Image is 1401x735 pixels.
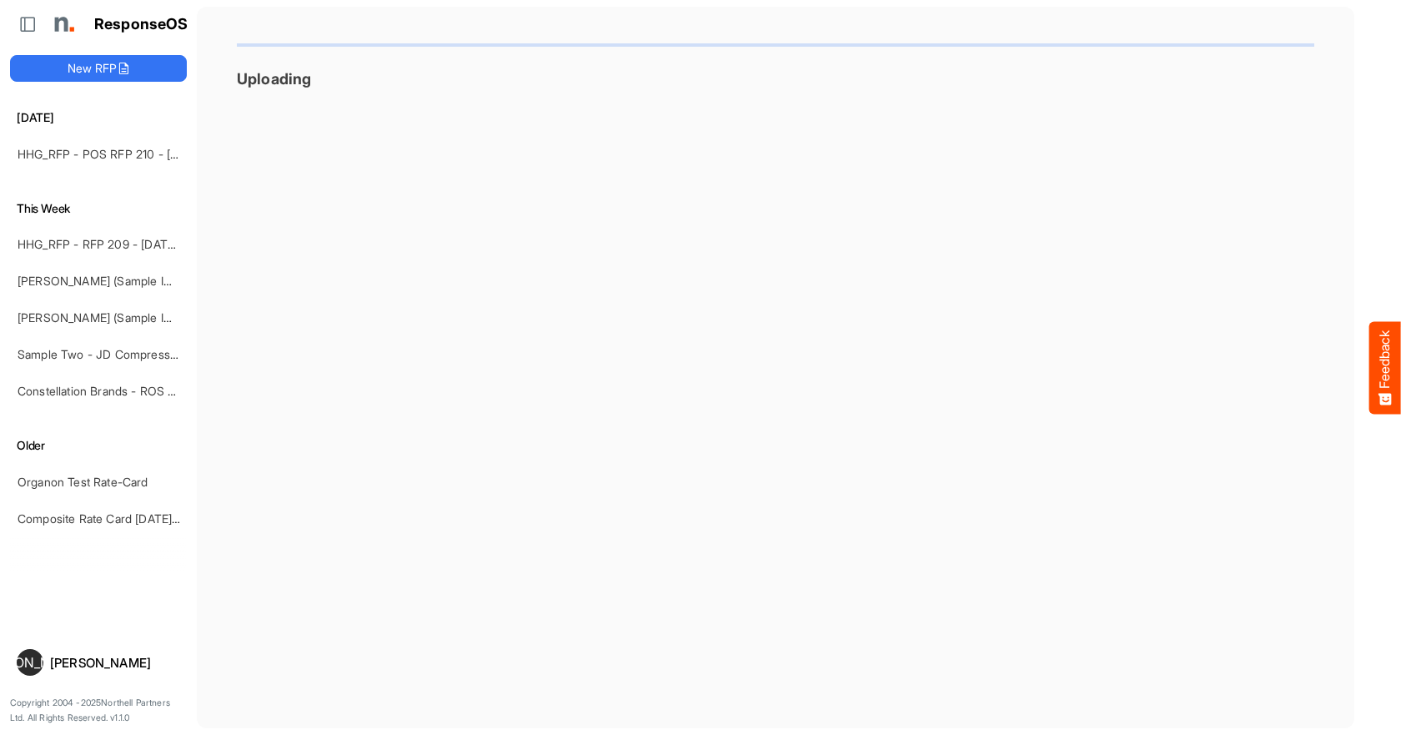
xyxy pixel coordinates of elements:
[18,511,215,526] a: Composite Rate Card [DATE]_smaller
[18,310,277,325] a: [PERSON_NAME] (Sample Import) [DATE] - Flyer
[94,16,188,33] h1: ResponseOS
[10,199,187,218] h6: This Week
[1369,321,1401,414] button: Feedback
[18,237,248,251] a: HHG_RFP - RFP 209 - [DATE] - ROS TEST
[10,436,187,455] h6: Older
[18,475,148,489] a: Organon Test Rate-Card
[50,657,180,669] div: [PERSON_NAME]
[237,70,1314,88] h3: Uploading
[10,55,187,82] button: New RFP
[10,696,187,725] p: Copyright 2004 - 2025 Northell Partners Ltd. All Rights Reserved. v 1.1.0
[18,147,203,161] a: HHG_RFP - POS RFP 210 - [DATE]
[18,347,194,361] a: Sample Two - JD Compressed 2
[18,384,200,398] a: Constellation Brands - ROS prices
[18,274,318,288] a: [PERSON_NAME] (Sample Import) [DATE] - Flyer - Short
[10,108,187,127] h6: [DATE]
[46,8,79,41] img: Northell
